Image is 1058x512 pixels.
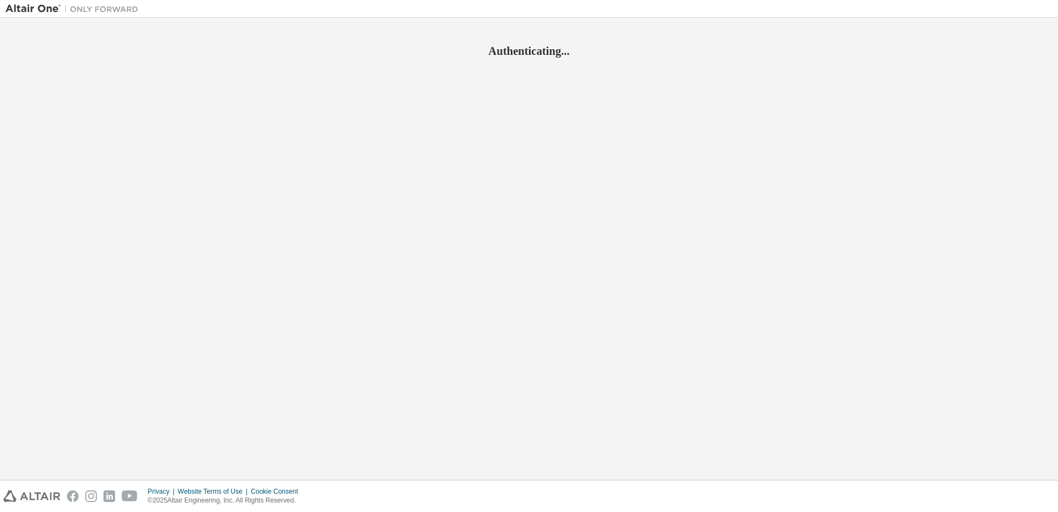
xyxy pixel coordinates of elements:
div: Privacy [148,487,178,496]
img: Altair One [6,3,144,14]
img: instagram.svg [85,490,97,502]
div: Website Terms of Use [178,487,251,496]
h2: Authenticating... [6,44,1052,58]
img: facebook.svg [67,490,79,502]
img: linkedin.svg [103,490,115,502]
div: Cookie Consent [251,487,304,496]
img: youtube.svg [122,490,138,502]
p: © 2025 Altair Engineering, Inc. All Rights Reserved. [148,496,305,505]
img: altair_logo.svg [3,490,60,502]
